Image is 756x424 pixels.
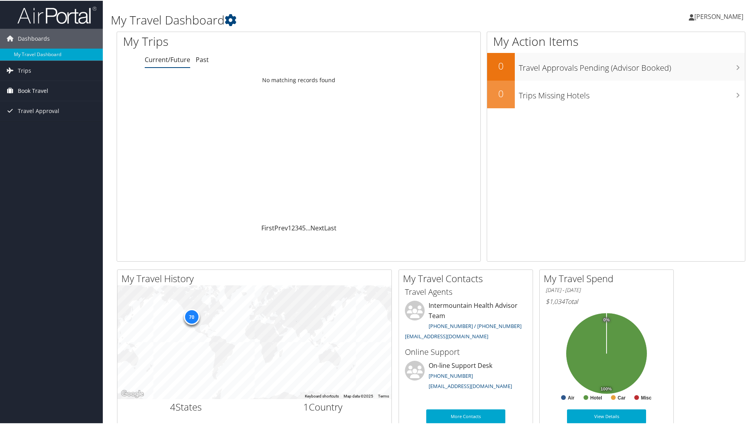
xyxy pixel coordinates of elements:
[519,85,745,100] h3: Trips Missing Hotels
[261,223,274,232] a: First
[119,388,146,398] a: Open this area in Google Maps (opens a new window)
[568,394,575,400] text: Air
[546,296,667,305] h6: Total
[426,409,505,423] a: More Contacts
[487,58,515,72] h2: 0
[291,223,295,232] a: 2
[344,393,373,398] span: Map data ©2025
[145,55,190,63] a: Current/Future
[302,223,306,232] a: 5
[117,72,480,87] td: No matching records found
[689,4,751,28] a: [PERSON_NAME]
[546,286,667,293] h6: [DATE] - [DATE]
[18,100,59,120] span: Travel Approval
[123,400,249,413] h2: States
[403,271,533,285] h2: My Travel Contacts
[546,296,565,305] span: $1,034
[401,360,531,392] li: On-line Support Desk
[288,223,291,232] a: 1
[405,286,527,297] h3: Travel Agents
[429,371,473,379] a: [PHONE_NUMBER]
[183,308,199,324] div: 70
[401,300,531,342] li: Intermountain Health Advisor Team
[603,317,610,322] tspan: 0%
[378,393,389,398] a: Terms (opens in new tab)
[295,223,299,232] a: 3
[429,382,512,389] a: [EMAIL_ADDRESS][DOMAIN_NAME]
[306,223,310,232] span: …
[487,80,745,107] a: 0Trips Missing Hotels
[405,346,527,357] h3: Online Support
[544,271,673,285] h2: My Travel Spend
[487,86,515,100] h2: 0
[487,32,745,49] h1: My Action Items
[299,223,302,232] a: 4
[618,394,626,400] text: Car
[429,322,522,329] a: [PHONE_NUMBER] / [PHONE_NUMBER]
[274,223,288,232] a: Prev
[18,60,31,80] span: Trips
[261,400,386,413] h2: Country
[641,394,652,400] text: Misc
[310,223,324,232] a: Next
[601,386,612,391] tspan: 100%
[18,28,50,48] span: Dashboards
[170,400,176,413] span: 4
[567,409,646,423] a: View Details
[305,393,339,398] button: Keyboard shortcuts
[405,332,488,339] a: [EMAIL_ADDRESS][DOMAIN_NAME]
[111,11,538,28] h1: My Travel Dashboard
[303,400,309,413] span: 1
[121,271,391,285] h2: My Travel History
[590,394,602,400] text: Hotel
[18,80,48,100] span: Book Travel
[487,52,745,80] a: 0Travel Approvals Pending (Advisor Booked)
[123,32,323,49] h1: My Trips
[694,11,743,20] span: [PERSON_NAME]
[196,55,209,63] a: Past
[324,223,336,232] a: Last
[119,388,146,398] img: Google
[519,58,745,73] h3: Travel Approvals Pending (Advisor Booked)
[17,5,96,24] img: airportal-logo.png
